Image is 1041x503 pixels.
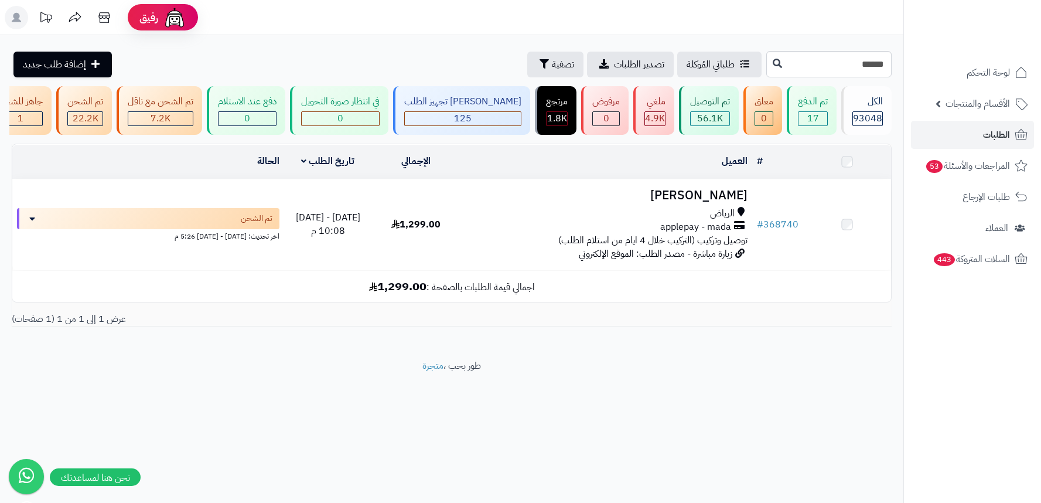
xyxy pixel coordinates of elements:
[337,111,343,125] span: 0
[288,86,391,135] a: في انتظار صورة التحويل 0
[3,312,452,326] div: عرض 1 إلى 1 من 1 (1 صفحات)
[547,112,567,125] div: 1765
[967,64,1010,81] span: لوحة التحكم
[579,247,732,261] span: زيارة مباشرة - مصدر الطلب: الموقع الإلكتروني
[761,111,767,125] span: 0
[579,86,631,135] a: مرفوض 0
[54,86,114,135] a: تم الشحن 22.2K
[933,251,1010,267] span: السلات المتروكة
[660,220,731,234] span: applepay - mada
[911,183,1034,211] a: طلبات الإرجاع
[645,112,665,125] div: 4925
[552,57,574,72] span: تصفية
[710,207,735,220] span: الرياض
[404,95,521,108] div: [PERSON_NAME] تجهيز الطلب
[911,121,1034,149] a: الطلبات
[757,217,763,232] span: #
[401,154,431,168] a: الإجمالي
[558,233,748,247] span: توصيل وتركيب (التركيب خلال 4 ايام من استلام الطلب)
[691,112,729,125] div: 56096
[219,112,276,125] div: 0
[13,52,112,77] a: إضافة طلب جديد
[631,86,677,135] a: ملغي 4.9K
[697,111,723,125] span: 56.1K
[757,217,798,232] a: #368740
[722,154,748,168] a: العميل
[911,245,1034,273] a: السلات المتروكة443
[911,152,1034,180] a: المراجعات والأسئلة53
[926,160,943,173] span: 53
[257,154,279,168] a: الحالة
[546,95,568,108] div: مرتجع
[128,112,193,125] div: 7223
[603,111,609,125] span: 0
[405,112,521,125] div: 125
[244,111,250,125] span: 0
[983,127,1010,143] span: الطلبات
[645,111,665,125] span: 4.9K
[139,11,158,25] span: رفيق
[301,154,354,168] a: تاريخ الطلب
[391,86,533,135] a: [PERSON_NAME] تجهيز الطلب 125
[798,95,828,108] div: تم الدفع
[961,32,1030,56] img: logo-2.png
[454,111,472,125] span: 125
[593,112,619,125] div: 0
[151,111,170,125] span: 7.2K
[807,111,819,125] span: 17
[67,95,103,108] div: تم الشحن
[592,95,620,108] div: مرفوض
[925,158,1010,174] span: المراجعات والأسئلة
[644,95,665,108] div: ملغي
[296,210,360,238] span: [DATE] - [DATE] 10:08 م
[614,57,664,72] span: تصدير الطلبات
[23,57,86,72] span: إضافة طلب جديد
[755,112,773,125] div: 0
[128,95,193,108] div: تم الشحن مع ناقل
[301,95,380,108] div: في انتظار صورة التحويل
[784,86,839,135] a: تم الدفع 17
[985,220,1008,236] span: العملاء
[422,359,443,373] a: متجرة
[12,271,891,302] td: اجمالي قيمة الطلبات بالصفحة :
[302,112,379,125] div: 0
[163,6,186,29] img: ai-face.png
[690,95,730,108] div: تم التوصيل
[677,86,741,135] a: تم التوصيل 56.1K
[852,95,883,108] div: الكل
[853,111,882,125] span: 93048
[533,86,579,135] a: مرتجع 1.8K
[755,95,773,108] div: معلق
[839,86,894,135] a: الكل93048
[963,189,1010,205] span: طلبات الإرجاع
[465,189,748,202] h3: [PERSON_NAME]
[741,86,784,135] a: معلق 0
[241,213,272,225] span: تم الشحن
[547,111,567,125] span: 1.8K
[911,214,1034,242] a: العملاء
[31,6,60,32] a: تحديثات المنصة
[391,217,441,232] span: 1,299.00
[369,277,426,295] b: 1,299.00
[934,253,955,266] span: 443
[527,52,583,77] button: تصفية
[946,96,1010,112] span: الأقسام والمنتجات
[687,57,735,72] span: طلباتي المُوكلة
[68,112,103,125] div: 22178
[204,86,288,135] a: دفع عند الاستلام 0
[798,112,827,125] div: 17
[757,154,763,168] a: #
[218,95,277,108] div: دفع عند الاستلام
[911,59,1034,87] a: لوحة التحكم
[677,52,762,77] a: طلباتي المُوكلة
[18,111,23,125] span: 1
[114,86,204,135] a: تم الشحن مع ناقل 7.2K
[73,111,98,125] span: 22.2K
[587,52,674,77] a: تصدير الطلبات
[17,229,279,242] div: اخر تحديث: [DATE] - [DATE] 5:26 م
